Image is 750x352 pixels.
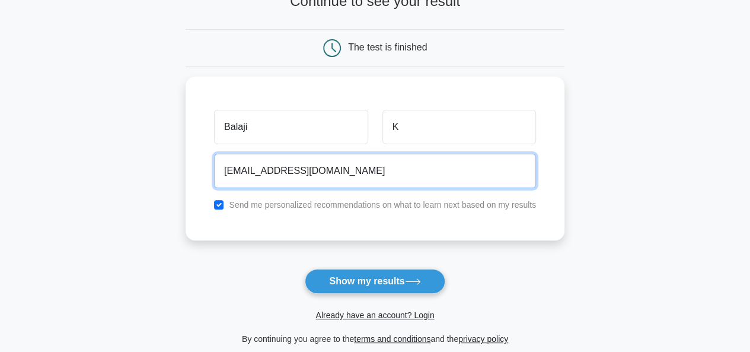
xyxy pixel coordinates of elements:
input: First name [214,110,368,144]
input: Email [214,154,536,188]
div: By continuing you agree to the and the [178,332,572,346]
a: terms and conditions [354,334,430,344]
a: Already have an account? Login [315,310,434,320]
input: Last name [382,110,536,144]
button: Show my results [305,269,445,294]
a: privacy policy [458,334,508,344]
label: Send me personalized recommendations on what to learn next based on my results [229,200,536,210]
div: The test is finished [348,42,427,52]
